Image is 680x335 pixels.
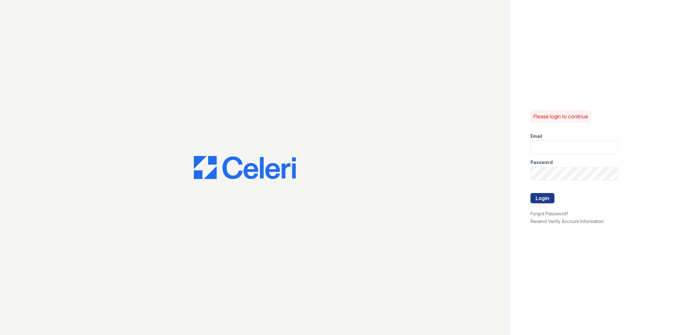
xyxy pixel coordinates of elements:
a: Forgot Password? [530,211,568,216]
button: Login [530,193,554,203]
img: CE_Logo_Blue-a8612792a0a2168367f1c8372b55b34899dd931a85d93a1a3d3e32e68fde9ad4.png [194,156,296,179]
p: Please login to continue [533,113,588,120]
label: Email [530,133,542,139]
label: Password [530,159,553,166]
a: Resend Verify Account Information [530,219,603,224]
